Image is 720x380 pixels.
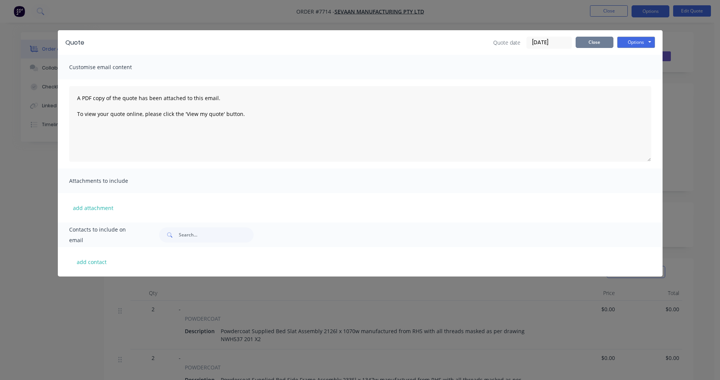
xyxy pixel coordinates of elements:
[69,224,141,246] span: Contacts to include on email
[69,256,115,267] button: add contact
[69,176,152,186] span: Attachments to include
[69,202,117,213] button: add attachment
[576,37,613,48] button: Close
[69,86,651,162] textarea: A PDF copy of the quote has been attached to this email. To view your quote online, please click ...
[69,62,152,73] span: Customise email content
[179,227,254,243] input: Search...
[493,39,520,46] span: Quote date
[65,38,84,47] div: Quote
[617,37,655,48] button: Options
